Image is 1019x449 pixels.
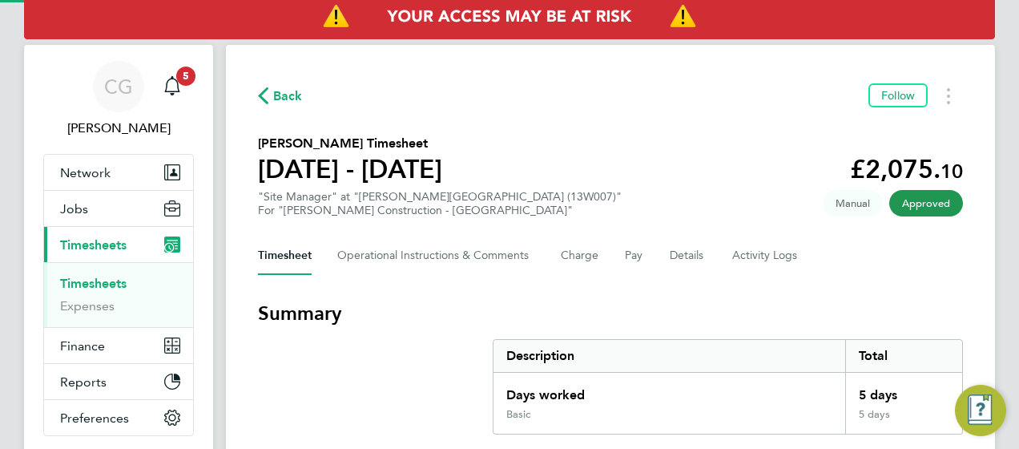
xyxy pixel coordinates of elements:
span: Timesheets [60,237,127,253]
div: 5 days [845,408,962,434]
div: Basic [506,408,530,421]
div: Timesheets [44,262,193,327]
div: "Site Manager" at "[PERSON_NAME][GEOGRAPHIC_DATA] (13W007)" [258,190,622,217]
span: This timesheet has been approved. [889,190,963,216]
span: 10 [940,160,963,183]
h2: [PERSON_NAME] Timesheet [258,134,442,153]
a: CG[PERSON_NAME] [43,61,194,138]
a: Timesheets [60,276,127,291]
button: Timesheet [258,237,312,275]
span: Reports [60,374,107,390]
button: Finance [44,328,193,363]
div: For "[PERSON_NAME] Construction - [GEOGRAPHIC_DATA]" [258,204,622,217]
div: Total [845,340,962,372]
button: Activity Logs [732,237,799,275]
button: Timesheets Menu [934,83,963,108]
button: Reports [44,364,193,399]
a: Expenses [60,298,115,313]
div: Days worked [493,373,845,408]
button: Operational Instructions & Comments [337,237,535,275]
span: CG [104,76,133,97]
a: 5 [156,61,188,112]
app-decimal: £2,075. [850,154,963,184]
h1: [DATE] - [DATE] [258,153,442,185]
div: Summary [493,339,963,435]
button: Timesheets [44,227,193,262]
span: This timesheet was manually created. [823,190,883,216]
span: Preferences [60,411,129,426]
span: 5 [176,67,195,86]
span: Chris Grogan [43,119,194,138]
button: Details [670,237,707,275]
span: Network [60,165,111,180]
h3: Summary [258,301,963,326]
button: Engage Resource Center [955,385,1006,436]
button: Preferences [44,400,193,435]
div: 5 days [845,373,962,408]
div: Description [493,340,845,372]
button: Jobs [44,191,193,226]
button: Pay [625,237,644,275]
span: Jobs [60,201,88,216]
button: Back [258,86,303,106]
span: Back [273,87,303,106]
button: Charge [561,237,599,275]
button: Network [44,155,193,190]
button: Follow [868,83,928,107]
span: Finance [60,338,105,354]
span: Follow [881,88,915,103]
